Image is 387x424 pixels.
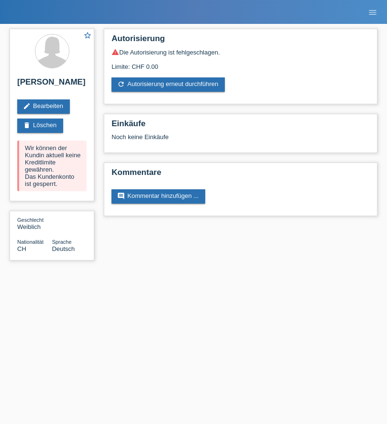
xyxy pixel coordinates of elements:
div: Weiblich [17,216,52,230]
h2: [PERSON_NAME] [17,77,87,92]
span: Deutsch [52,245,75,252]
i: delete [23,121,31,129]
a: deleteLöschen [17,119,63,133]
span: Sprache [52,239,72,245]
div: Noch keine Einkäufe [111,133,370,148]
h2: Autorisierung [111,34,370,48]
a: commentKommentar hinzufügen ... [111,189,205,204]
i: warning [111,48,119,56]
a: editBearbeiten [17,99,70,114]
i: comment [117,192,125,200]
span: Geschlecht [17,217,44,223]
h2: Einkäufe [111,119,370,133]
a: menu [363,9,382,15]
a: star_border [83,31,92,41]
a: refreshAutorisierung erneut durchführen [111,77,225,92]
div: Die Autorisierung ist fehlgeschlagen. [111,48,370,56]
div: Limite: CHF 0.00 [111,56,370,70]
i: menu [368,8,377,17]
i: refresh [117,80,125,88]
i: star_border [83,31,92,40]
span: Schweiz [17,245,26,252]
div: Wir können der Kundin aktuell keine Kreditlimite gewähren. Das Kundenkonto ist gesperrt. [17,141,87,191]
h2: Kommentare [111,168,370,182]
i: edit [23,102,31,110]
span: Nationalität [17,239,44,245]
